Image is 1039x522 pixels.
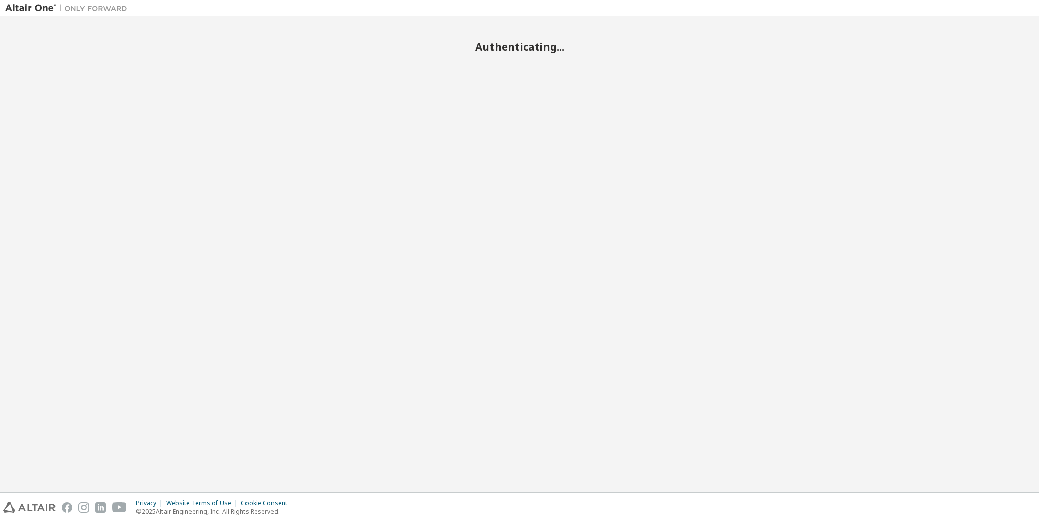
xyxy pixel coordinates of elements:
div: Website Terms of Use [166,499,241,507]
div: Cookie Consent [241,499,293,507]
img: youtube.svg [112,502,127,513]
img: facebook.svg [62,502,72,513]
h2: Authenticating... [5,40,1034,53]
img: linkedin.svg [95,502,106,513]
img: altair_logo.svg [3,502,56,513]
p: © 2025 Altair Engineering, Inc. All Rights Reserved. [136,507,293,516]
div: Privacy [136,499,166,507]
img: Altair One [5,3,132,13]
img: instagram.svg [78,502,89,513]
